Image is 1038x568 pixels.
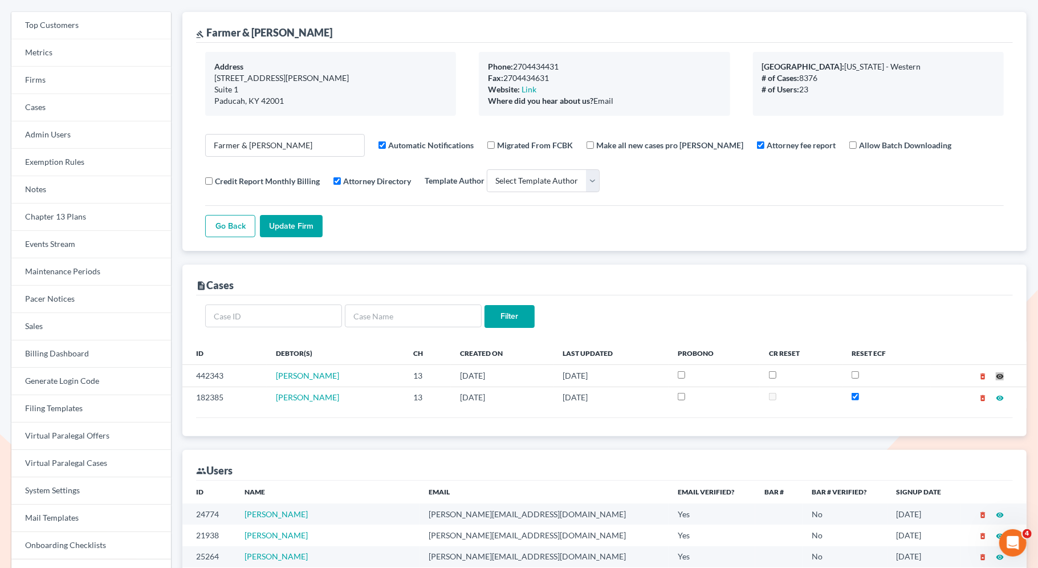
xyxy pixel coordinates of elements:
[404,342,451,364] th: Ch
[996,371,1004,380] a: visibility
[979,532,987,540] i: delete_forever
[553,365,669,387] td: [DATE]
[553,387,669,408] td: [DATE]
[420,525,669,546] td: [PERSON_NAME][EMAIL_ADDRESS][DOMAIN_NAME]
[214,95,447,107] div: Paducah, KY 42001
[196,278,234,292] div: Cases
[11,149,171,176] a: Exemption Rules
[11,340,171,368] a: Billing Dashboard
[762,84,995,95] div: 23
[11,532,171,559] a: Onboarding Checklists
[205,215,255,238] a: Go Back
[979,551,987,561] a: delete_forever
[11,12,171,39] a: Top Customers
[522,84,536,94] a: Link
[11,395,171,423] a: Filing Templates
[214,84,447,95] div: Suite 1
[11,39,171,67] a: Metrics
[420,481,669,504] th: Email
[596,139,743,151] label: Make all new cases pro [PERSON_NAME]
[245,509,308,519] a: [PERSON_NAME]
[859,139,951,151] label: Allow Batch Downloading
[182,525,235,546] td: 21938
[996,553,1004,561] i: visibility
[996,551,1004,561] a: visibility
[669,504,755,525] td: Yes
[669,342,760,364] th: ProBono
[888,546,961,567] td: [DATE]
[979,371,987,380] a: delete_forever
[996,394,1004,402] i: visibility
[267,342,404,364] th: Debtor(s)
[669,546,755,567] td: Yes
[182,387,267,408] td: 182385
[11,67,171,94] a: Firms
[767,139,836,151] label: Attorney fee report
[488,62,513,71] b: Phone:
[669,481,755,504] th: Email Verified?
[488,96,593,106] b: Where did you hear about us?
[803,525,887,546] td: No
[182,365,267,387] td: 442343
[196,26,332,39] div: Farmer & [PERSON_NAME]
[11,121,171,149] a: Admin Users
[485,305,535,328] input: Filter
[996,530,1004,540] a: visibility
[979,394,987,402] i: delete_forever
[425,175,485,186] label: Template Author
[11,286,171,313] a: Pacer Notices
[996,511,1004,519] i: visibility
[182,504,235,525] td: 24774
[488,73,503,83] b: Fax:
[996,509,1004,519] a: visibility
[762,73,800,83] b: # of Cases:
[755,481,803,504] th: Bar #
[451,365,553,387] td: [DATE]
[11,368,171,395] a: Generate Login Code
[488,72,721,84] div: 2704434631
[553,342,669,364] th: Last Updated
[996,532,1004,540] i: visibility
[345,305,482,327] input: Case Name
[11,423,171,450] a: Virtual Paralegal Offers
[488,84,520,94] b: Website:
[762,84,800,94] b: # of Users:
[205,305,342,327] input: Case ID
[388,139,474,151] label: Automatic Notifications
[11,505,171,532] a: Mail Templates
[803,504,887,525] td: No
[803,546,887,567] td: No
[11,477,171,505] a: System Settings
[235,481,420,504] th: Name
[888,481,961,504] th: Signup Date
[11,313,171,340] a: Sales
[196,464,233,477] div: Users
[182,481,235,504] th: ID
[497,139,573,151] label: Migrated From FCBK
[451,387,553,408] td: [DATE]
[276,371,339,380] a: [PERSON_NAME]
[762,61,995,72] div: [US_STATE] - Western
[996,372,1004,380] i: visibility
[888,525,961,546] td: [DATE]
[245,551,308,561] a: [PERSON_NAME]
[979,511,987,519] i: delete_forever
[196,466,206,476] i: group
[762,62,845,71] b: [GEOGRAPHIC_DATA]:
[979,530,987,540] a: delete_forever
[11,176,171,204] a: Notes
[669,525,755,546] td: Yes
[451,342,553,364] th: Created On
[343,175,411,187] label: Attorney Directory
[760,342,842,364] th: CR Reset
[420,504,669,525] td: [PERSON_NAME][EMAIL_ADDRESS][DOMAIN_NAME]
[488,95,721,107] div: Email
[979,392,987,402] a: delete_forever
[979,372,987,380] i: delete_forever
[404,365,451,387] td: 13
[276,392,339,402] a: [PERSON_NAME]
[214,72,447,84] div: [STREET_ADDRESS][PERSON_NAME]
[214,62,243,71] b: Address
